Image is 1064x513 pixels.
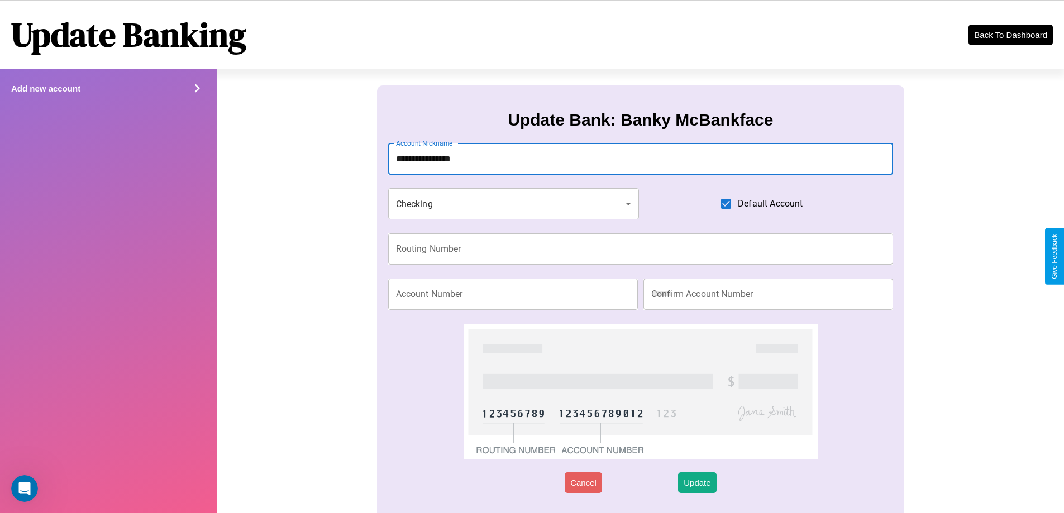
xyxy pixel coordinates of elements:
label: Account Nickname [396,138,453,148]
button: Cancel [565,472,602,493]
h4: Add new account [11,84,80,93]
iframe: Intercom live chat [11,475,38,502]
h1: Update Banking [11,12,246,57]
span: Default Account [738,197,803,210]
button: Back To Dashboard [968,25,1053,45]
img: check [464,324,817,459]
h3: Update Bank: Banky McBankface [508,111,773,130]
button: Update [678,472,716,493]
div: Give Feedback [1051,234,1058,279]
div: Checking [388,188,640,219]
